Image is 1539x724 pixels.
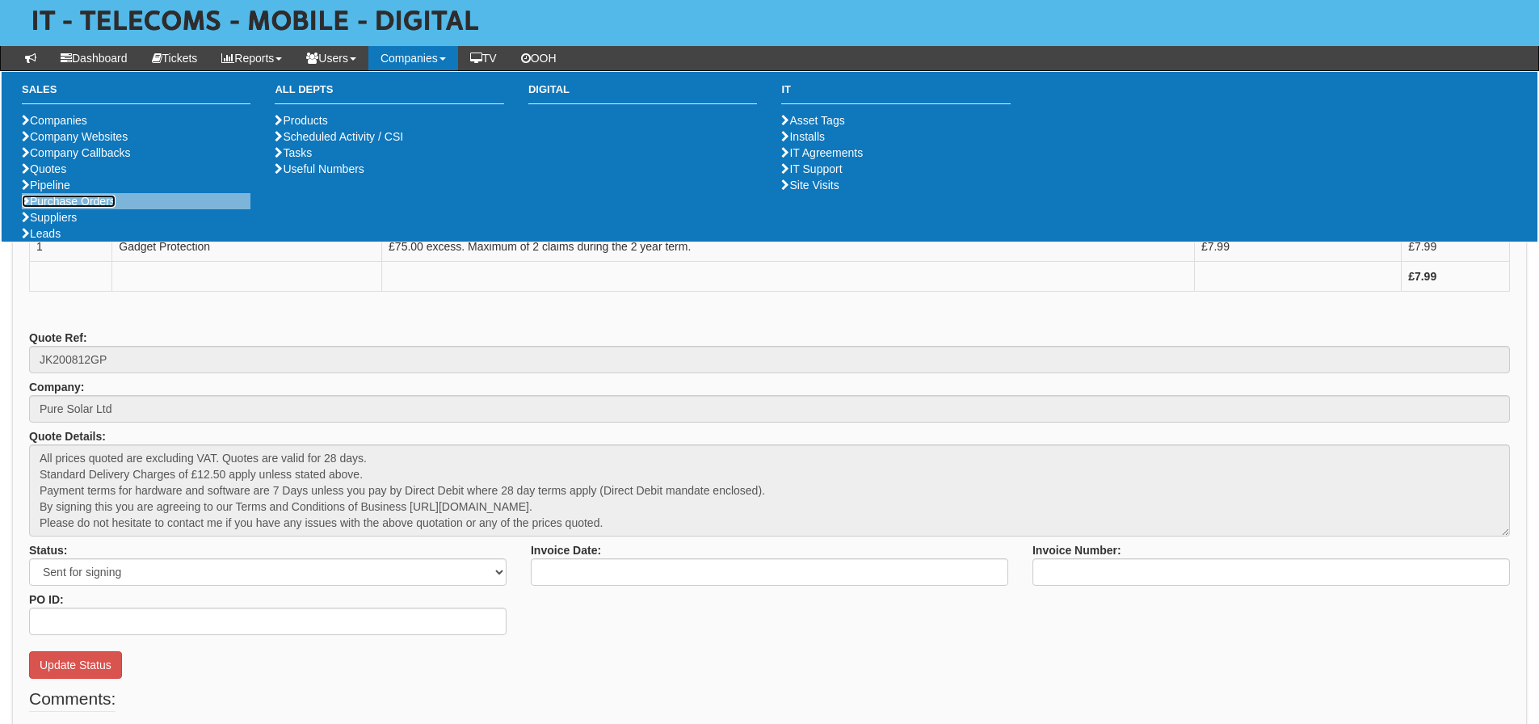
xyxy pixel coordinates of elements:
[29,537,67,558] label: Status:
[22,195,116,208] a: Purchase Orders
[29,687,116,712] legend: Comments:
[30,231,112,261] td: 1
[29,324,87,346] label: Quote Ref:
[781,114,844,127] a: Asset Tags
[275,162,364,175] a: Useful Numbers
[368,46,458,70] a: Companies
[112,231,382,261] td: Gadget Protection
[209,46,294,70] a: Reports
[781,146,863,159] a: IT Agreements
[781,162,842,175] a: IT Support
[781,130,825,143] a: Installs
[29,651,122,679] input: Update Status
[22,227,61,240] a: Leads
[22,162,66,175] a: Quotes
[29,586,64,608] label: PO ID:
[48,46,140,70] a: Dashboard
[509,46,569,70] a: OOH
[22,146,131,159] a: Company Callbacks
[458,46,509,70] a: TV
[1032,537,1121,558] label: Invoice Number:
[781,179,839,192] a: Site Visits
[781,84,1010,104] h3: IT
[382,231,1195,261] td: £75.00 excess. Maximum of 2 claims during the 2 year term.
[275,84,503,104] h3: All Depts
[275,130,403,143] a: Scheduled Activity / CSI
[1408,270,1436,283] b: £7.99
[22,84,250,104] h3: Sales
[140,46,210,70] a: Tickets
[275,114,327,127] a: Products
[22,211,77,224] a: Suppliers
[29,444,1510,537] textarea: All prices quoted are excluding VAT. Quotes are valid for 28 days. Standard Delivery Charges of £...
[29,423,106,444] label: Quote Details:
[29,373,84,395] label: Company:
[22,130,128,143] a: Company Websites
[22,114,87,127] a: Companies
[294,46,368,70] a: Users
[275,146,312,159] a: Tasks
[528,84,757,104] h3: Digital
[1402,231,1510,261] td: £7.99
[531,537,601,558] label: Invoice Date:
[22,179,70,192] a: Pipeline
[1194,231,1401,261] td: £7.99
